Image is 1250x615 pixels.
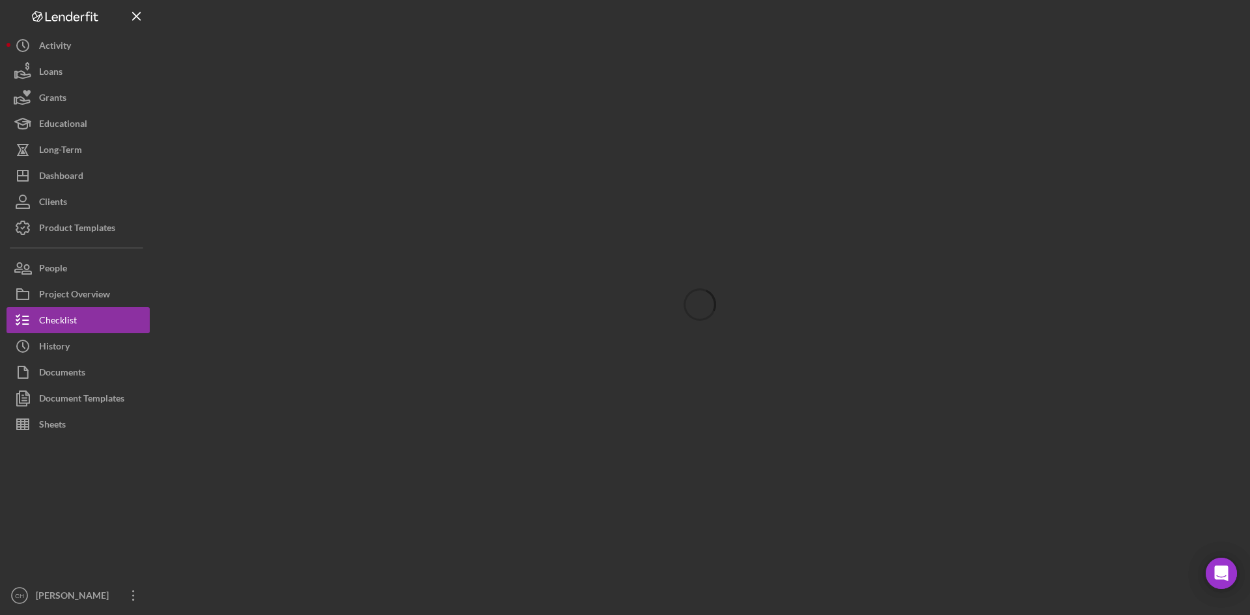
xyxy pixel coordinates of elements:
button: Clients [7,189,150,215]
button: Checklist [7,307,150,333]
button: Long-Term [7,137,150,163]
div: Clients [39,189,67,218]
div: Grants [39,85,66,114]
div: [PERSON_NAME] [33,582,117,612]
div: Product Templates [39,215,115,244]
div: Dashboard [39,163,83,192]
div: Documents [39,359,85,389]
button: Project Overview [7,281,150,307]
button: Dashboard [7,163,150,189]
button: Document Templates [7,385,150,411]
div: Open Intercom Messenger [1206,558,1237,589]
button: Educational [7,111,150,137]
button: History [7,333,150,359]
button: People [7,255,150,281]
div: Loans [39,59,62,88]
button: Grants [7,85,150,111]
div: Checklist [39,307,77,336]
div: People [39,255,67,284]
text: CH [15,592,24,599]
button: CH[PERSON_NAME] [7,582,150,608]
div: History [39,333,70,362]
div: Long-Term [39,137,82,166]
div: Document Templates [39,385,124,415]
button: Documents [7,359,150,385]
button: Activity [7,33,150,59]
button: Loans [7,59,150,85]
button: Sheets [7,411,150,437]
div: Project Overview [39,281,110,310]
div: Sheets [39,411,66,441]
button: Product Templates [7,215,150,241]
div: Educational [39,111,87,140]
div: Activity [39,33,71,62]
